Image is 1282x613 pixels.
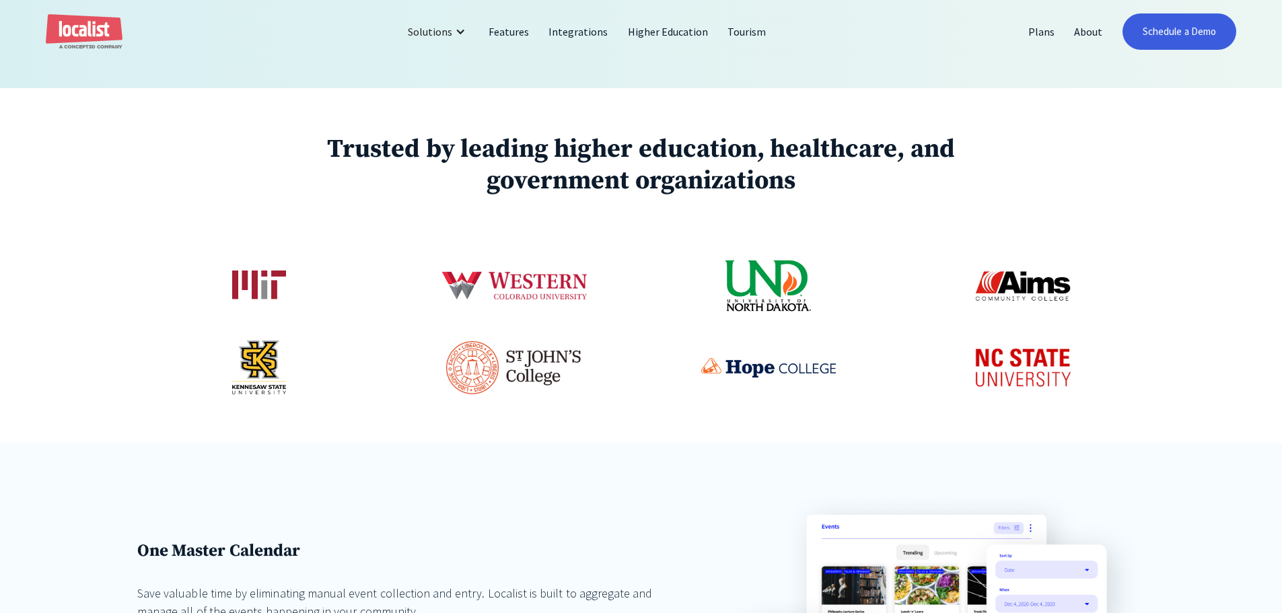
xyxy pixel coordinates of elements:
strong: One Master Calendar [137,540,300,561]
div: Solutions [408,24,452,40]
div: Solutions [398,15,479,48]
img: Aims Community College logo [974,259,1071,313]
a: Higher Education [618,15,719,48]
a: Tourism [718,15,776,48]
a: home [46,14,122,50]
img: University of North Dakota logo [724,259,812,313]
a: About [1065,15,1112,48]
img: Western Colorado University logo [439,244,589,328]
a: Features [479,15,539,48]
strong: Trusted by leading higher education, healthcare, and government organizations [327,133,954,198]
a: Integrations [539,15,618,48]
a: Schedule a Demo [1123,13,1236,50]
img: St John's College logo [446,341,581,394]
img: Kennesaw State University logo [232,340,286,394]
img: Massachusetts Institute of Technology logo [232,271,286,301]
img: NC State University logo [962,338,1083,396]
img: Hope College logo [701,358,836,377]
a: Plans [1019,15,1065,48]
